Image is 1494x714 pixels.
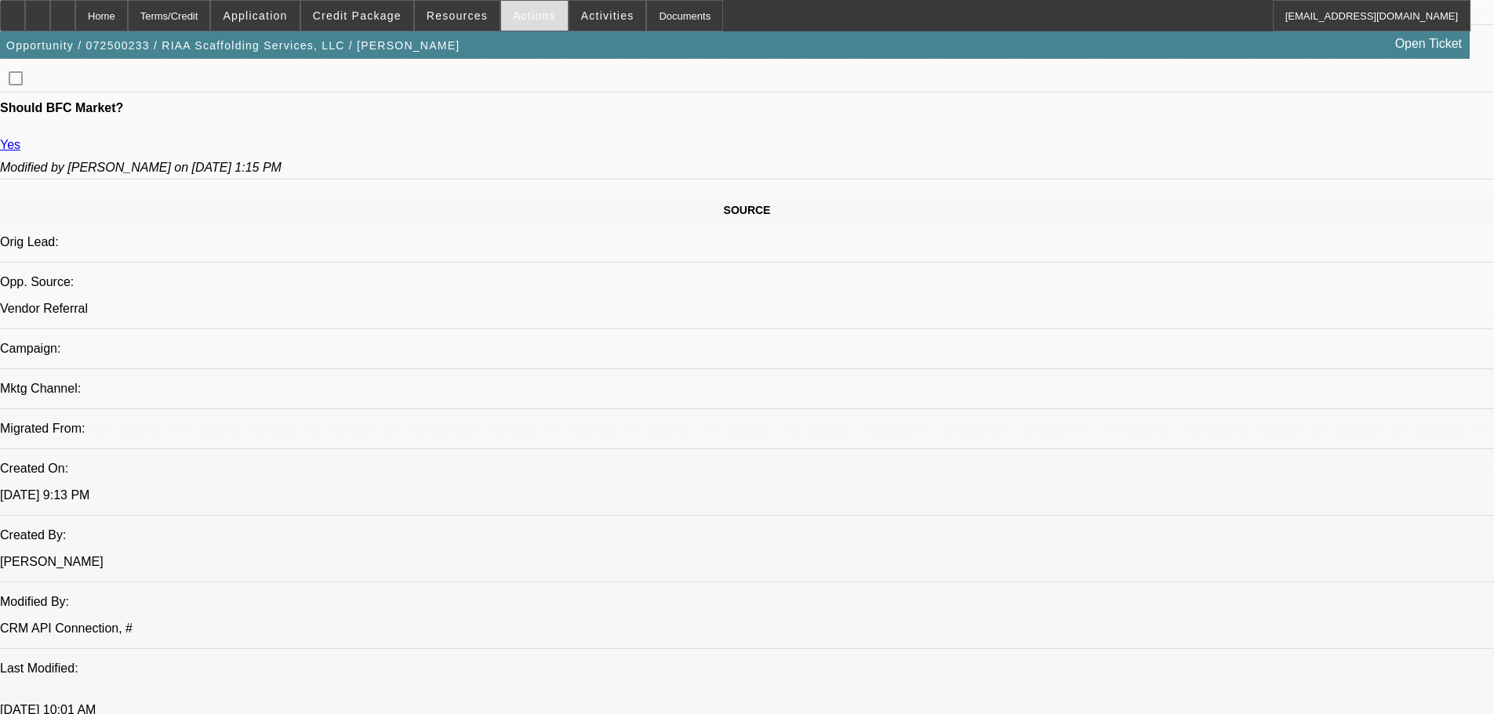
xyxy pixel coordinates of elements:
span: SOURCE [724,204,771,216]
span: Credit Package [313,9,402,22]
span: Actions [513,9,556,22]
button: Credit Package [301,1,413,31]
button: Application [211,1,299,31]
span: Activities [581,9,634,22]
span: Application [223,9,287,22]
span: Opportunity / 072500233 / RIAA Scaffolding Services, LLC / [PERSON_NAME] [6,39,460,52]
button: Actions [501,1,568,31]
button: Activities [569,1,646,31]
a: Open Ticket [1389,31,1468,57]
button: Resources [415,1,500,31]
span: Resources [427,9,488,22]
